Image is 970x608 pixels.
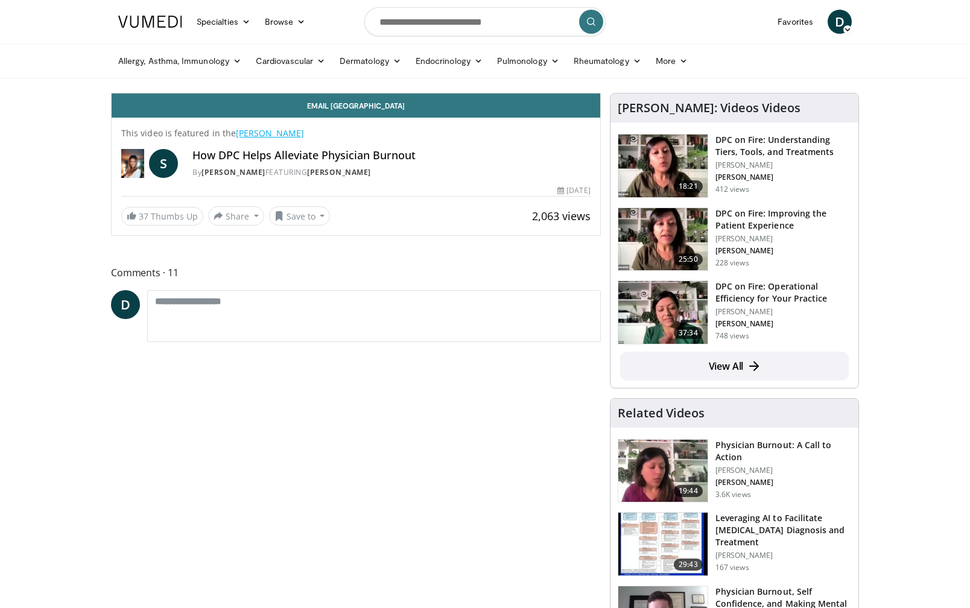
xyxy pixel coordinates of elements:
[618,207,851,271] a: 25:50 DPC on Fire: Improving the Patient Experience [PERSON_NAME] [PERSON_NAME] 228 views
[674,559,703,571] span: 29:43
[618,512,851,576] a: 29:43 Leveraging AI to Facilitate [MEDICAL_DATA] Diagnosis and Treatment [PERSON_NAME] 167 views
[618,513,708,575] img: a028b2ed-2799-4348-b6b4-733b0fc51b04.150x105_q85_crop-smart_upscale.jpg
[715,185,749,194] p: 412 views
[828,10,852,34] a: D
[249,49,332,73] a: Cardiovascular
[192,167,590,178] div: By FEATURING
[618,439,851,503] a: 19:44 Physician Burnout: A Call to Action [PERSON_NAME] [PERSON_NAME] 3.6K views
[618,406,705,420] h4: Related Videos
[715,173,851,182] p: [PERSON_NAME]
[566,49,648,73] a: Rheumatology
[715,331,749,341] p: 748 views
[269,206,331,226] button: Save to
[674,485,703,497] span: 19:44
[192,149,590,162] h4: How DPC Helps Alleviate Physician Burnout
[408,49,490,73] a: Endocrinology
[618,135,708,197] img: 2e03c3fe-ada7-4482-aaa8-e396ecac43d1.150x105_q85_crop-smart_upscale.jpg
[715,280,851,305] h3: DPC on Fire: Operational Efficiency for Your Practice
[715,512,851,548] h3: Leveraging AI to Facilitate [MEDICAL_DATA] Diagnosis and Treatment
[674,327,703,339] span: 37:34
[532,209,591,223] span: 2,063 views
[139,211,148,222] span: 37
[770,10,820,34] a: Favorites
[189,10,258,34] a: Specialties
[715,234,851,244] p: [PERSON_NAME]
[715,307,851,317] p: [PERSON_NAME]
[236,127,304,139] a: [PERSON_NAME]
[208,206,264,226] button: Share
[618,101,800,115] h4: [PERSON_NAME]: Videos Videos
[118,16,182,28] img: VuMedi Logo
[715,207,851,232] h3: DPC on Fire: Improving the Patient Experience
[715,246,851,256] p: [PERSON_NAME]
[715,551,851,560] p: [PERSON_NAME]
[258,10,313,34] a: Browse
[715,134,851,158] h3: DPC on Fire: Understanding Tiers, Tools, and Treatments
[674,180,703,192] span: 18:21
[557,185,590,196] div: [DATE]
[111,49,249,73] a: Allergy, Asthma, Immunology
[715,490,751,499] p: 3.6K views
[490,49,566,73] a: Pulmonology
[715,319,851,329] p: [PERSON_NAME]
[618,208,708,271] img: 5960f710-eedb-4c16-8e10-e96832d4f7c6.150x105_q85_crop-smart_upscale.jpg
[648,49,695,73] a: More
[715,160,851,170] p: [PERSON_NAME]
[112,93,600,118] a: Email [GEOGRAPHIC_DATA]
[618,281,708,344] img: bea0c73b-0c1e-4ce8-acb5-c01a9b639ddf.150x105_q85_crop-smart_upscale.jpg
[364,7,606,36] input: Search topics, interventions
[618,440,708,502] img: ae962841-479a-4fc3-abd9-1af602e5c29c.150x105_q85_crop-smart_upscale.jpg
[149,149,178,178] a: S
[121,149,144,178] img: Dr. Sulagna Misra
[121,127,591,139] p: This video is featured in the
[715,563,749,572] p: 167 views
[674,253,703,265] span: 25:50
[618,280,851,344] a: 37:34 DPC on Fire: Operational Efficiency for Your Practice [PERSON_NAME] [PERSON_NAME] 748 views
[715,258,749,268] p: 228 views
[111,265,601,280] span: Comments 11
[618,134,851,198] a: 18:21 DPC on Fire: Understanding Tiers, Tools, and Treatments [PERSON_NAME] [PERSON_NAME] 412 views
[332,49,408,73] a: Dermatology
[111,290,140,319] a: D
[715,466,851,475] p: [PERSON_NAME]
[201,167,265,177] a: [PERSON_NAME]
[121,207,203,226] a: 37 Thumbs Up
[307,167,371,177] a: [PERSON_NAME]
[715,439,851,463] h3: Physician Burnout: A Call to Action
[715,478,851,487] p: [PERSON_NAME]
[620,352,849,381] a: View All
